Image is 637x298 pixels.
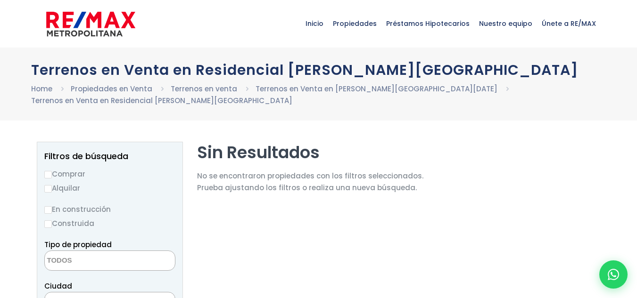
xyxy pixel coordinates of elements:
input: En construcción [44,206,52,214]
p: No se encontraron propiedades con los filtros seleccionados. Prueba ajustando los filtros o reali... [197,170,423,193]
span: Nuestro equipo [474,9,537,38]
li: Terrenos en Venta en Residencial [PERSON_NAME][GEOGRAPHIC_DATA] [31,95,292,106]
input: Comprar [44,171,52,178]
h2: Filtros de búsqueda [44,152,175,161]
a: Terrenos en venta [171,84,237,94]
span: Ciudad [44,281,72,291]
label: Alquilar [44,182,175,194]
textarea: Search [45,251,136,271]
input: Construida [44,220,52,228]
label: Construida [44,217,175,229]
input: Alquilar [44,185,52,193]
span: Únete a RE/MAX [537,9,601,38]
span: Préstamos Hipotecarios [381,9,474,38]
h2: Sin Resultados [197,142,423,163]
span: Inicio [301,9,328,38]
span: Propiedades [328,9,381,38]
span: Tipo de propiedad [44,240,112,250]
img: remax-metropolitana-logo [46,10,135,38]
label: Comprar [44,168,175,180]
label: En construcción [44,203,175,215]
a: Home [31,84,52,94]
a: Propiedades en Venta [71,84,152,94]
a: Terrenos en Venta en [PERSON_NAME][GEOGRAPHIC_DATA][DATE] [256,84,497,94]
h1: Terrenos en Venta en Residencial [PERSON_NAME][GEOGRAPHIC_DATA] [31,62,606,78]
